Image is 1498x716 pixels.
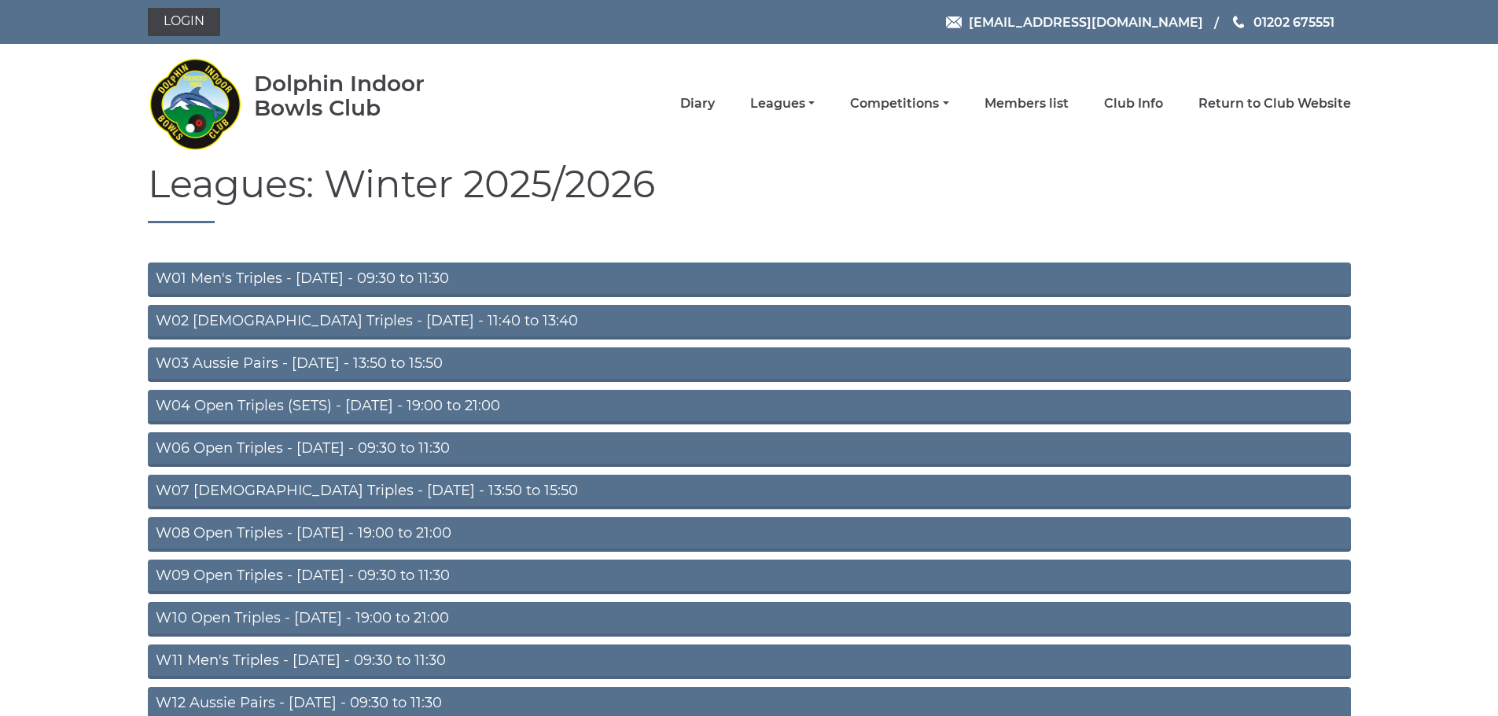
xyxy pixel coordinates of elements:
[969,14,1203,29] span: [EMAIL_ADDRESS][DOMAIN_NAME]
[148,390,1351,424] a: W04 Open Triples (SETS) - [DATE] - 19:00 to 21:00
[946,13,1203,32] a: Email [EMAIL_ADDRESS][DOMAIN_NAME]
[148,644,1351,679] a: W11 Men's Triples - [DATE] - 09:30 to 11:30
[750,95,815,112] a: Leagues
[148,347,1351,382] a: W03 Aussie Pairs - [DATE] - 13:50 to 15:50
[985,95,1069,112] a: Members list
[148,475,1351,509] a: W07 [DEMOGRAPHIC_DATA] Triples - [DATE] - 13:50 to 15:50
[946,17,962,28] img: Email
[148,560,1351,594] a: W09 Open Triples - [DATE] - 09:30 to 11:30
[850,95,948,112] a: Competitions
[148,163,1351,223] h1: Leagues: Winter 2025/2026
[1198,95,1351,112] a: Return to Club Website
[1233,16,1244,28] img: Phone us
[148,305,1351,340] a: W02 [DEMOGRAPHIC_DATA] Triples - [DATE] - 11:40 to 13:40
[1104,95,1163,112] a: Club Info
[148,602,1351,637] a: W10 Open Triples - [DATE] - 19:00 to 21:00
[148,49,242,159] img: Dolphin Indoor Bowls Club
[1253,14,1334,29] span: 01202 675551
[254,72,475,120] div: Dolphin Indoor Bowls Club
[148,8,220,36] a: Login
[680,95,715,112] a: Diary
[148,263,1351,297] a: W01 Men's Triples - [DATE] - 09:30 to 11:30
[1231,13,1334,32] a: Phone us 01202 675551
[148,517,1351,552] a: W08 Open Triples - [DATE] - 19:00 to 21:00
[148,432,1351,467] a: W06 Open Triples - [DATE] - 09:30 to 11:30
